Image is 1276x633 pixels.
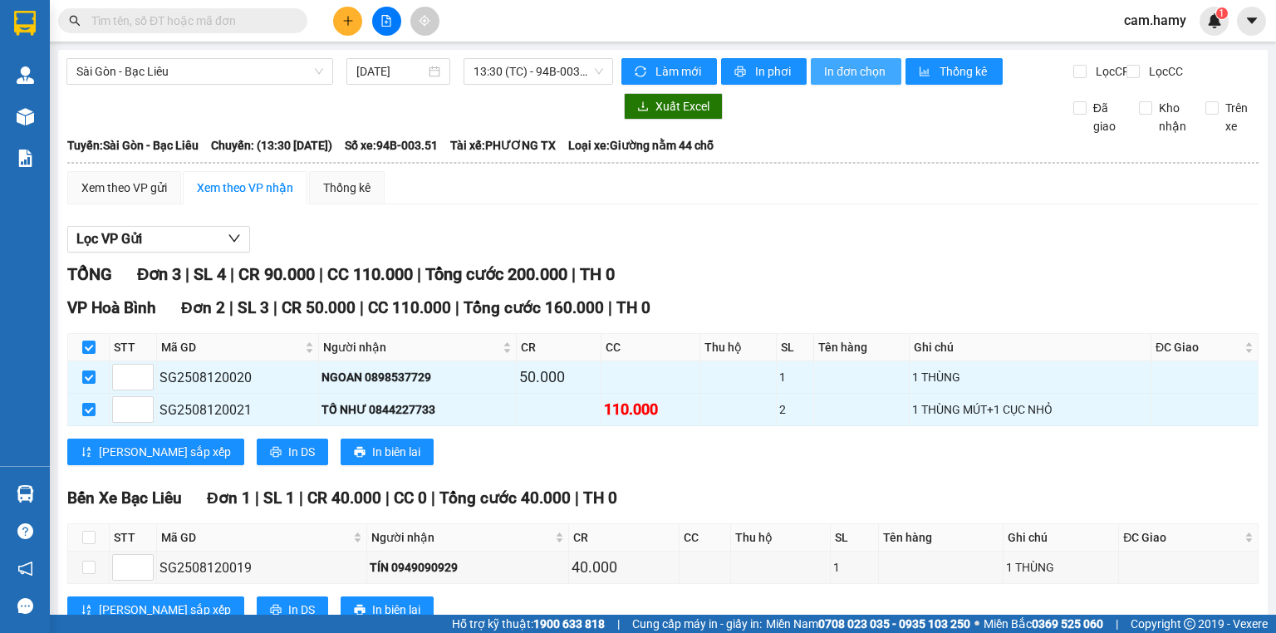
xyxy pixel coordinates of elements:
[755,62,793,81] span: In phơi
[76,59,323,84] span: Sài Gòn - Bạc Liêu
[984,615,1103,633] span: Miền Bắc
[575,488,579,508] span: |
[354,604,366,617] span: printer
[372,7,401,36] button: file-add
[76,228,142,249] span: Lọc VP Gửi
[341,596,434,623] button: printerIn biên lai
[69,15,81,27] span: search
[229,298,233,317] span: |
[372,443,420,461] span: In biên lai
[270,446,282,459] span: printer
[779,368,811,386] div: 1
[185,264,189,284] span: |
[601,334,700,361] th: CC
[464,298,604,317] span: Tổng cước 160.000
[255,488,259,508] span: |
[67,264,112,284] span: TỔNG
[1142,62,1185,81] span: Lọc CC
[410,7,439,36] button: aim
[81,446,92,459] span: sort-ascending
[700,334,777,361] th: Thu hộ
[1219,99,1259,135] span: Trên xe
[608,298,612,317] span: |
[580,264,615,284] span: TH 0
[370,558,565,577] div: TÍN 0949090929
[814,334,910,361] th: Tên hàng
[257,439,328,465] button: printerIn DS
[323,179,371,197] div: Thống kê
[157,552,367,584] td: SG2508120019
[419,15,430,27] span: aim
[230,264,234,284] span: |
[1087,99,1127,135] span: Đã giao
[17,150,34,167] img: solution-icon
[879,524,1004,552] th: Tên hàng
[1219,7,1224,19] span: 1
[1207,13,1222,28] img: icon-new-feature
[1004,524,1119,552] th: Ghi chú
[342,15,354,27] span: plus
[81,604,92,617] span: sort-ascending
[345,136,438,155] span: Số xe: 94B-003.51
[67,298,156,317] span: VP Hoà Bình
[372,601,420,619] span: In biên lai
[157,361,319,394] td: SG2508120020
[583,488,617,508] span: TH 0
[354,446,366,459] span: printer
[572,264,576,284] span: |
[912,400,1148,419] div: 1 THÙNG MÚT+1 CỤC NHỎ
[824,62,888,81] span: In đơn chọn
[517,334,601,361] th: CR
[67,226,250,253] button: Lọc VP Gửi
[766,615,970,633] span: Miền Nam
[288,601,315,619] span: In DS
[1152,99,1193,135] span: Kho nhận
[910,334,1151,361] th: Ghi chú
[263,488,295,508] span: SL 1
[238,264,315,284] span: CR 90.000
[17,108,34,125] img: warehouse-icon
[181,298,225,317] span: Đơn 2
[519,366,598,389] div: 50.000
[818,617,970,631] strong: 0708 023 035 - 0935 103 250
[288,443,315,461] span: In DS
[197,179,293,197] div: Xem theo VP nhận
[341,439,434,465] button: printerIn biên lai
[238,298,269,317] span: SL 3
[17,561,33,577] span: notification
[1184,618,1195,630] span: copyright
[161,338,302,356] span: Mã GD
[1032,617,1103,631] strong: 0369 525 060
[621,58,717,85] button: syncLàm mới
[282,298,356,317] span: CR 50.000
[211,136,332,155] span: Chuyến: (13:30 [DATE])
[67,488,182,508] span: Bến Xe Bạc Liêu
[333,7,362,36] button: plus
[321,400,513,419] div: TỐ NHƯ 0844227733
[779,400,811,419] div: 2
[91,12,287,30] input: Tìm tên, số ĐT hoặc mã đơn
[67,139,199,152] b: Tuyến: Sài Gòn - Bạc Liêu
[831,524,879,552] th: SL
[323,338,499,356] span: Người nhận
[568,136,714,155] span: Loại xe: Giường nằm 44 chỗ
[299,488,303,508] span: |
[731,524,831,552] th: Thu hộ
[777,334,814,361] th: SL
[919,66,933,79] span: bar-chart
[912,368,1148,386] div: 1 THÙNG
[228,232,241,245] span: down
[1089,62,1132,81] span: Lọc CR
[319,264,323,284] span: |
[67,596,244,623] button: sort-ascending[PERSON_NAME] sắp xếp
[604,398,697,421] div: 110.000
[811,58,901,85] button: In đơn chọn
[637,101,649,114] span: download
[159,400,316,420] div: SG2508120021
[394,488,427,508] span: CC 0
[157,394,319,426] td: SG2508120021
[81,179,167,197] div: Xem theo VP gửi
[159,367,316,388] div: SG2508120020
[450,136,556,155] span: Tài xế: PHƯƠNG TX
[721,58,807,85] button: printerIn phơi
